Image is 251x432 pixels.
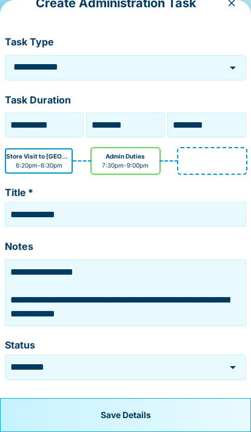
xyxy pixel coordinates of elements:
label: Title [5,186,246,200]
p: 7:30pm - 9:00pm [102,161,149,170]
input: Choose time, selected time is 9:00 PM [170,116,243,134]
p: Task Type [5,34,246,50]
p: Notes [5,239,246,255]
p: Task Duration [5,93,246,108]
label: Status [5,338,246,352]
button: Open [224,59,241,76]
input: Choose date, selected date is 9 Sep 2025 [8,116,81,134]
input: Choose time, selected time is 7:30 PM [89,116,162,134]
p: 6:20pm - 6:30pm [16,161,62,170]
p: Admin Duties [105,152,145,161]
p: Store Visit to [GEOGRAPHIC_DATA] [6,152,72,161]
button: Open [224,359,241,376]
